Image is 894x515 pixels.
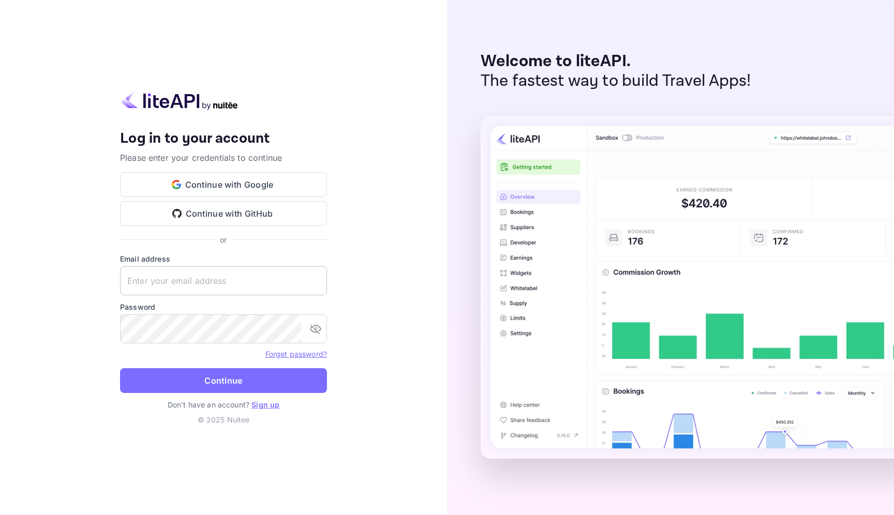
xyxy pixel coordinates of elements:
p: Please enter your credentials to continue [120,152,327,164]
p: or [220,234,227,245]
p: The fastest way to build Travel Apps! [481,71,751,91]
button: toggle password visibility [305,319,326,339]
button: Continue [120,368,327,393]
a: Forget password? [265,350,327,358]
a: Sign up [251,400,279,409]
label: Email address [120,253,327,264]
input: Enter your email address [120,266,327,295]
p: © 2025 Nuitee [120,414,327,425]
p: Don't have an account? [120,399,327,410]
button: Continue with Google [120,172,327,197]
a: Forget password? [265,349,327,359]
button: Continue with GitHub [120,201,327,226]
p: Welcome to liteAPI. [481,52,751,71]
img: liteapi [120,90,239,110]
h4: Log in to your account [120,130,327,148]
label: Password [120,301,327,312]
